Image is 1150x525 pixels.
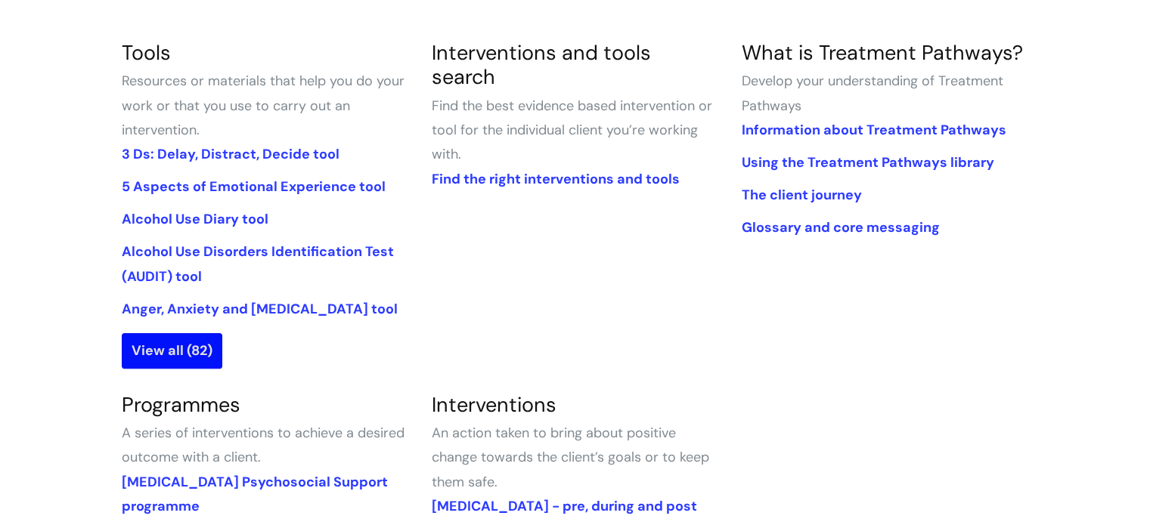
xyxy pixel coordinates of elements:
span: A series of interventions to achieve a desired outcome with a client. [122,424,405,466]
a: Interventions and tools search [431,39,650,90]
a: The client journey [741,186,861,204]
a: Programmes [122,391,240,418]
a: Interventions [431,391,556,418]
a: View all (82) [122,333,222,368]
a: 3 Ds: Delay, Distract, Decide tool [122,145,339,163]
a: Alcohol Use Disorders Identification Test (AUDIT) tool [122,242,394,285]
a: Tools [122,39,171,66]
a: Alcohol Use Diary tool [122,210,268,228]
span: Resources or materials that help you do your work or that you use to carry out an intervention. [122,72,405,139]
a: Information about Treatment Pathways [741,121,1006,139]
a: What is Treatment Pathways? [741,39,1022,66]
a: 5 Aspects of Emotional Experience tool [122,178,386,196]
span: Find the best evidence based intervention or tool for the individual client you’re working with. [431,97,711,164]
span: Develop your understanding of Treatment Pathways [741,72,1003,114]
a: Anger, Anxiety and [MEDICAL_DATA] tool [122,300,398,318]
a: [MEDICAL_DATA] Psychosocial Support programme [122,473,388,515]
span: An action taken to bring about positive change towards the client’s goals or to keep them safe. [431,424,708,491]
a: Find the right interventions and tools [431,170,679,188]
a: Glossary and core messaging [741,218,939,236]
a: Using the Treatment Pathways library [741,153,993,171]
